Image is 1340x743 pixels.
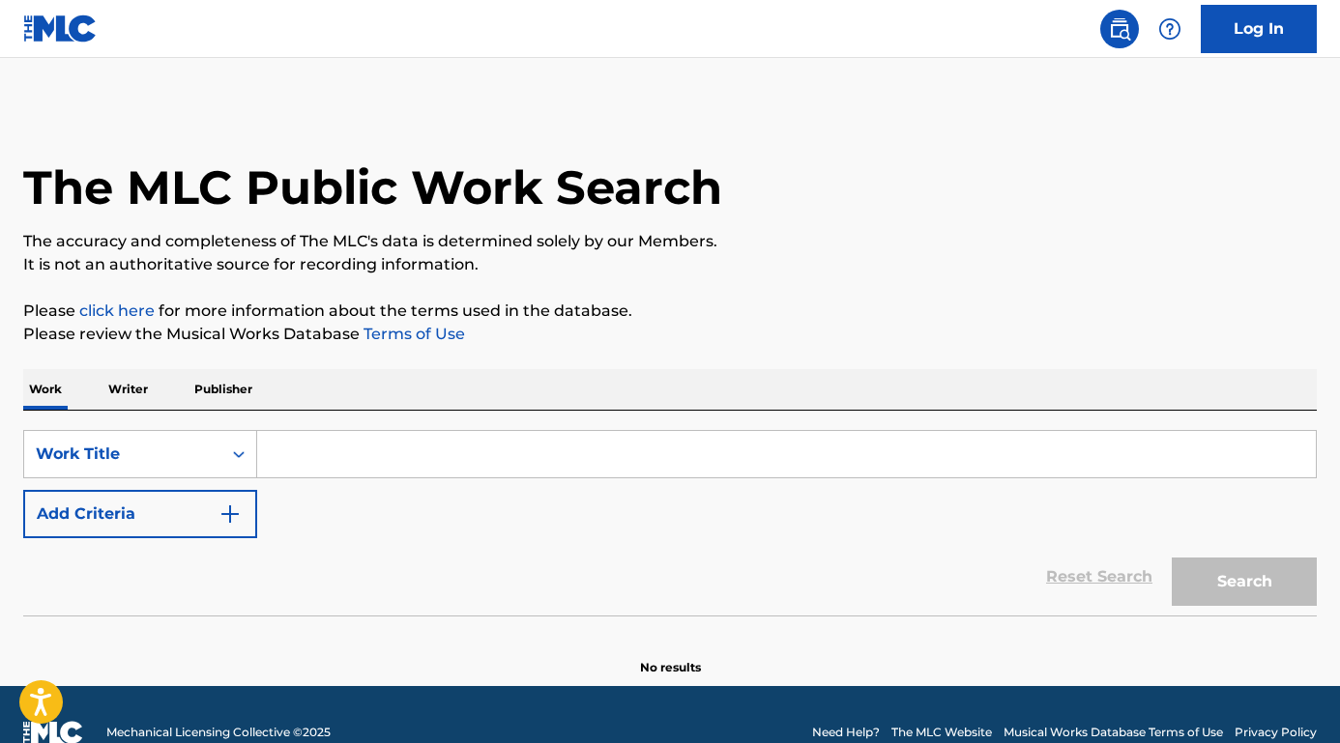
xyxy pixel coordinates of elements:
img: help [1158,17,1181,41]
p: It is not an authoritative source for recording information. [23,253,1317,276]
a: The MLC Website [891,724,992,741]
span: Mechanical Licensing Collective © 2025 [106,724,331,741]
button: Add Criteria [23,490,257,538]
a: Need Help? [812,724,880,741]
a: Public Search [1100,10,1139,48]
a: Privacy Policy [1235,724,1317,741]
p: No results [640,636,701,676]
p: Publisher [189,369,258,410]
p: Please for more information about the terms used in the database. [23,300,1317,323]
p: Please review the Musical Works Database [23,323,1317,346]
a: click here [79,301,155,320]
a: Log In [1201,5,1317,53]
div: Work Title [36,443,210,466]
div: Help [1151,10,1189,48]
form: Search Form [23,430,1317,615]
img: MLC Logo [23,14,98,43]
img: 9d2ae6d4665cec9f34b9.svg [218,502,242,526]
img: search [1108,17,1131,41]
a: Terms of Use [360,325,465,343]
p: The accuracy and completeness of The MLC's data is determined solely by our Members. [23,230,1317,253]
p: Work [23,369,68,410]
h1: The MLC Public Work Search [23,158,722,216]
a: Musical Works Database Terms of Use [1004,724,1223,741]
p: Writer [102,369,154,410]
